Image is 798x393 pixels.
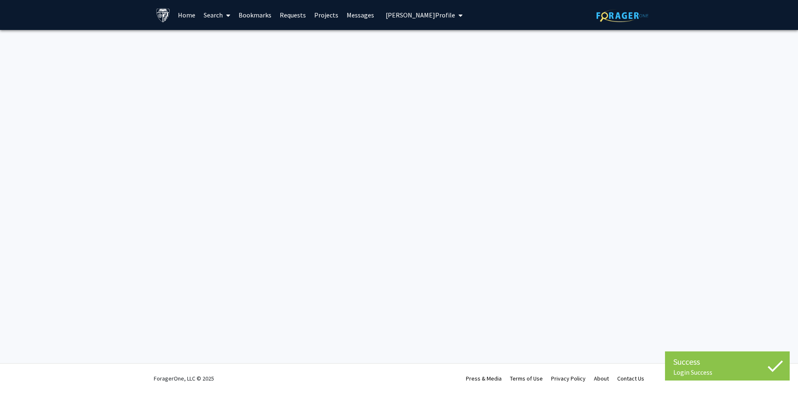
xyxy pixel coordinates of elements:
[276,0,310,30] a: Requests
[386,11,455,19] span: [PERSON_NAME] Profile
[156,8,170,22] img: Johns Hopkins University Logo
[596,9,648,22] img: ForagerOne Logo
[673,356,781,368] div: Success
[466,375,502,382] a: Press & Media
[234,0,276,30] a: Bookmarks
[673,368,781,376] div: Login Success
[174,0,199,30] a: Home
[199,0,234,30] a: Search
[310,0,342,30] a: Projects
[551,375,586,382] a: Privacy Policy
[154,364,214,393] div: ForagerOne, LLC © 2025
[594,375,609,382] a: About
[342,0,378,30] a: Messages
[510,375,543,382] a: Terms of Use
[617,375,644,382] a: Contact Us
